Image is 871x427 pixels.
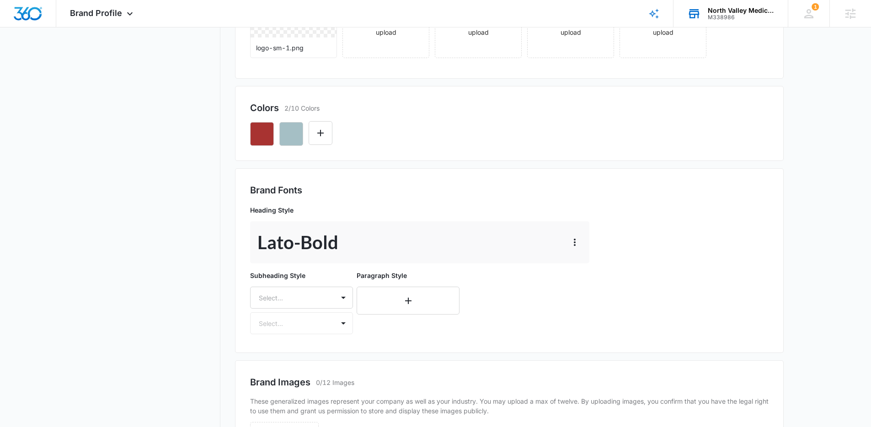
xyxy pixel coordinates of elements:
span: 1 [812,3,819,11]
div: account id [708,14,775,21]
p: These generalized images represent your company as well as your industry. You may upload a max of... [250,396,769,416]
h2: Brand Images [250,375,310,389]
h2: Brand Fonts [250,183,769,197]
span: Brand Profile [70,8,122,18]
div: account name [708,7,775,14]
p: Heading Style [250,205,589,215]
p: 0/12 Images [316,378,354,387]
button: Remove [279,122,303,146]
h2: Colors [250,101,279,115]
button: Remove [250,122,274,146]
p: logo-sm-1.png [256,43,331,53]
p: Paragraph Style [357,271,460,280]
button: Edit Color [309,121,332,145]
p: Lato - Bold [257,229,338,256]
div: notifications count [812,3,819,11]
p: Subheading Style [250,271,353,280]
p: 2/10 Colors [284,103,320,113]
